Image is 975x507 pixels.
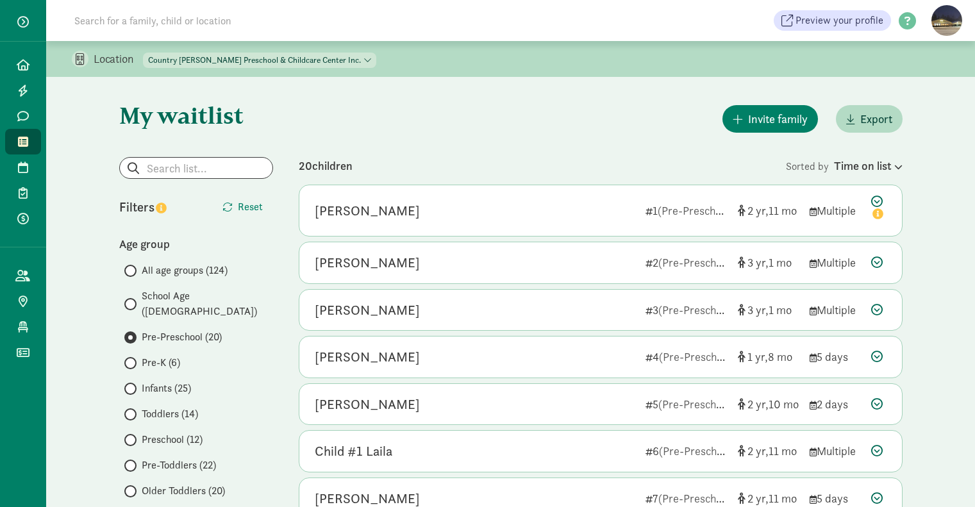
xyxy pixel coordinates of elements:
[738,348,799,365] div: [object Object]
[212,194,273,220] button: Reset
[747,303,769,317] span: 3
[646,254,728,271] div: 2
[747,491,769,506] span: 2
[646,202,728,219] div: 1
[658,255,734,270] span: (Pre-Preschool)
[810,490,861,507] div: 5 days
[738,442,799,460] div: [object Object]
[768,349,792,364] span: 8
[810,254,861,271] div: Multiple
[810,348,861,365] div: 5 days
[796,13,883,28] span: Preview your profile
[659,349,735,364] span: (Pre-Preschool)
[747,203,769,218] span: 2
[94,51,143,67] p: Location
[315,394,420,415] div: Raegan Watson
[860,110,892,128] span: Export
[810,202,861,219] div: Multiple
[769,491,797,506] span: 11
[748,110,808,128] span: Invite family
[142,406,198,422] span: Toddlers (14)
[658,303,734,317] span: (Pre-Preschool)
[834,157,903,174] div: Time on list
[738,202,799,219] div: [object Object]
[299,157,786,174] div: 20 children
[722,105,818,133] button: Invite family
[769,255,792,270] span: 1
[658,203,733,218] span: (Pre-Preschool)
[119,103,273,128] h1: My waitlist
[646,348,728,365] div: 4
[738,395,799,413] div: [object Object]
[315,441,392,461] div: Child #1 Laila
[769,444,797,458] span: 11
[738,301,799,319] div: [object Object]
[774,10,891,31] a: Preview your profile
[142,263,228,278] span: All age groups (124)
[67,8,426,33] input: Search for a family, child or location
[315,300,420,320] div: Eann Dawson-Moore
[786,157,903,174] div: Sorted by
[747,349,768,364] span: 1
[659,444,735,458] span: (Pre-Preschool)
[646,301,728,319] div: 3
[142,329,222,345] span: Pre-Preschool (20)
[646,395,728,413] div: 5
[142,483,225,499] span: Older Toddlers (20)
[315,253,420,273] div: Rustin Duim
[120,158,272,178] input: Search list...
[747,444,769,458] span: 2
[646,490,728,507] div: 7
[747,255,769,270] span: 3
[738,490,799,507] div: [object Object]
[747,397,769,411] span: 2
[769,397,799,411] span: 10
[142,355,180,370] span: Pre-K (6)
[658,397,734,411] span: (Pre-Preschool)
[658,491,734,506] span: (Pre-Preschool)
[119,197,196,217] div: Filters
[238,199,263,215] span: Reset
[119,235,273,253] div: Age group
[769,203,797,218] span: 11
[810,442,861,460] div: Multiple
[315,201,420,221] div: Carson Edwards
[810,395,861,413] div: 2 days
[911,445,975,507] iframe: Chat Widget
[810,301,861,319] div: Multiple
[142,458,216,473] span: Pre-Toddlers (22)
[142,288,273,319] span: School Age ([DEMOGRAPHIC_DATA])
[646,442,728,460] div: 6
[769,303,792,317] span: 1
[142,381,191,396] span: Infants (25)
[836,105,903,133] button: Export
[142,432,203,447] span: Preschool (12)
[315,347,420,367] div: Nicole Ni
[738,254,799,271] div: [object Object]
